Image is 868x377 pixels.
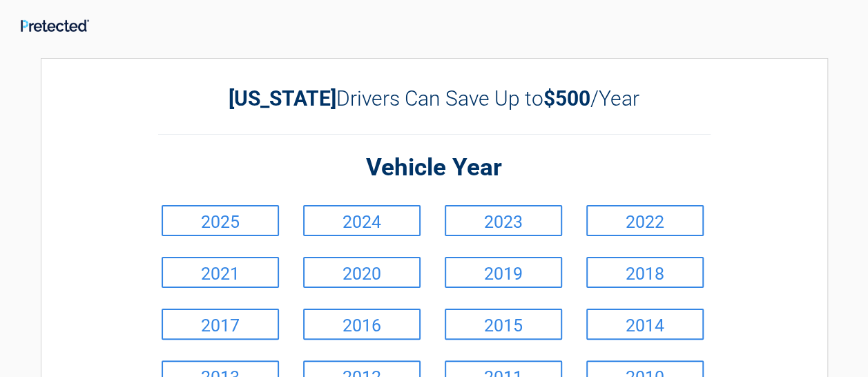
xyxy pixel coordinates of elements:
a: 2021 [162,257,279,288]
b: [US_STATE] [229,86,336,110]
a: 2015 [445,309,562,340]
a: 2016 [303,309,421,340]
a: 2020 [303,257,421,288]
a: 2025 [162,205,279,236]
a: 2019 [445,257,562,288]
h2: Vehicle Year [158,152,711,184]
a: 2023 [445,205,562,236]
a: 2024 [303,205,421,236]
h2: Drivers Can Save Up to /Year [158,86,711,110]
img: Main Logo [21,19,89,32]
a: 2014 [586,309,704,340]
a: 2022 [586,205,704,236]
a: 2018 [586,257,704,288]
a: 2017 [162,309,279,340]
b: $500 [543,86,590,110]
